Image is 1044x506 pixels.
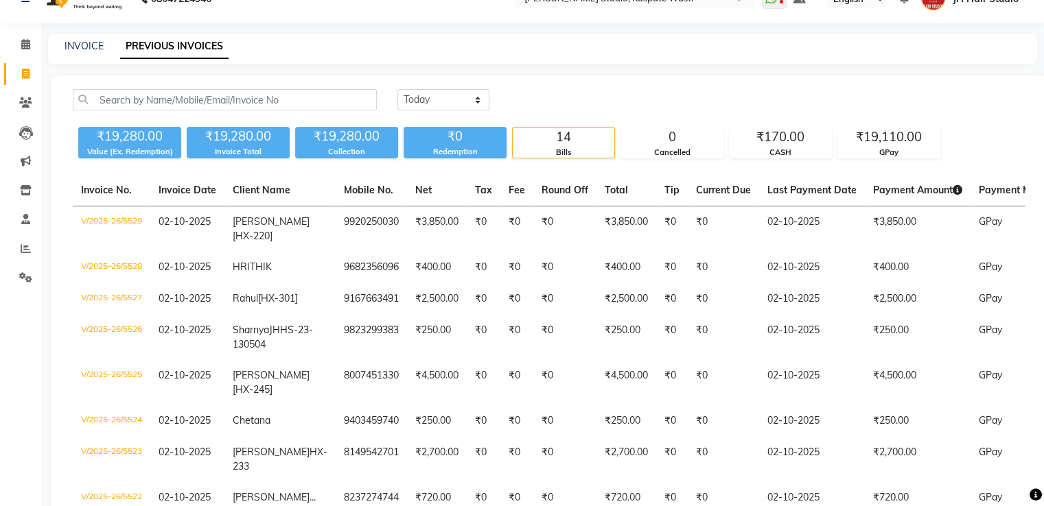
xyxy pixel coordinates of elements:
span: Fee [509,184,525,196]
span: Last Payment Date [767,184,857,196]
div: ₹19,280.00 [78,127,181,146]
td: ₹4,500.00 [596,360,656,405]
span: 02-10-2025 [159,324,211,336]
td: ₹3,850.00 [596,206,656,252]
td: ₹0 [467,315,500,360]
span: Chetana [233,414,270,426]
td: V/2025-26/5523 [73,437,150,482]
td: ₹0 [656,315,688,360]
td: ₹0 [467,252,500,283]
td: ₹0 [656,252,688,283]
span: Tip [664,184,680,196]
td: ₹0 [467,405,500,437]
td: V/2025-26/5528 [73,252,150,283]
td: ₹0 [533,252,596,283]
div: Redemption [404,146,507,158]
span: 02-10-2025 [159,369,211,381]
span: Invoice Date [159,184,216,196]
div: ₹19,280.00 [295,127,398,146]
td: ₹0 [688,252,759,283]
div: Bills [513,147,614,158]
span: JHHS-23-130504 [233,324,313,350]
td: V/2025-26/5525 [73,360,150,405]
td: ₹0 [500,283,533,315]
span: GPay [979,324,1002,336]
td: ₹0 [500,437,533,482]
td: 9682356096 [336,252,407,283]
td: ₹2,500.00 [596,283,656,315]
span: [PERSON_NAME] [233,369,310,381]
span: 02-10-2025 [159,215,211,228]
td: ₹0 [688,283,759,315]
td: ₹400.00 [407,252,467,283]
span: 02-10-2025 [159,292,211,304]
td: ₹250.00 [407,405,467,437]
div: ₹19,280.00 [187,127,290,146]
td: 02-10-2025 [759,206,865,252]
td: 8007451330 [336,360,407,405]
td: ₹0 [688,437,759,482]
td: ₹0 [500,405,533,437]
div: 0 [621,128,723,147]
span: Sharnya [233,324,269,336]
div: GPay [838,147,940,158]
span: Invoice No. [81,184,132,196]
span: [HX-301] [258,292,298,304]
td: ₹2,700.00 [596,437,656,482]
td: ₹0 [656,206,688,252]
td: ₹0 [533,206,596,252]
span: Tax [475,184,492,196]
span: 02-10-2025 [159,446,211,458]
div: Invoice Total [187,146,290,158]
div: ₹19,110.00 [838,128,940,147]
a: PREVIOUS INVOICES [120,34,229,59]
span: GPay [979,491,1002,503]
td: V/2025-26/5526 [73,315,150,360]
td: ₹2,700.00 [407,437,467,482]
td: ₹0 [688,206,759,252]
td: ₹0 [533,405,596,437]
div: CASH [730,147,831,158]
a: INVOICE [65,40,104,52]
td: ₹2,500.00 [407,283,467,315]
td: ₹0 [533,283,596,315]
span: Payment Amount [873,184,962,196]
span: GPay [979,446,1002,458]
span: [PERSON_NAME] [233,215,310,228]
td: 9403459740 [336,405,407,437]
td: ₹3,850.00 [865,206,971,252]
span: [HX-245] [233,383,272,396]
td: 02-10-2025 [759,405,865,437]
span: GPay [979,292,1002,304]
span: 02-10-2025 [159,414,211,426]
td: ₹2,500.00 [865,283,971,315]
td: ₹0 [500,360,533,405]
td: 9823299383 [336,315,407,360]
td: 8149542701 [336,437,407,482]
td: ₹400.00 [596,252,656,283]
td: ₹0 [467,360,500,405]
span: GPay [979,215,1002,228]
td: ₹0 [656,360,688,405]
td: ₹250.00 [865,315,971,360]
div: ₹0 [404,127,507,146]
td: ₹0 [533,437,596,482]
td: ₹4,500.00 [407,360,467,405]
input: Search by Name/Mobile/Email/Invoice No [73,89,377,110]
span: Current Due [696,184,751,196]
span: Round Off [542,184,588,196]
span: Rahul [233,292,258,304]
div: Cancelled [621,147,723,158]
span: Mobile No. [344,184,393,196]
span: 02-10-2025 [159,261,211,273]
span: [PERSON_NAME] [233,491,310,503]
span: [HX-220] [233,230,272,242]
span: [PERSON_NAME] [233,446,310,458]
td: ₹0 [467,283,500,315]
td: ₹0 [688,360,759,405]
span: Total [605,184,628,196]
div: Value (Ex. Redemption) [78,146,181,158]
td: ₹250.00 [596,405,656,437]
td: ₹0 [467,437,500,482]
td: 9167663491 [336,283,407,315]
